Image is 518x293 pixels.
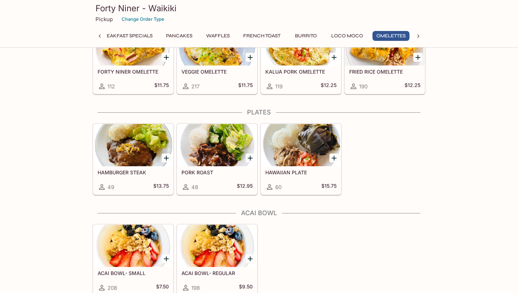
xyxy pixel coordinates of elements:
a: KALUA PORK OMELETTE119$12.25 [261,23,341,94]
h5: KALUA PORK OMELETTE [265,69,337,75]
span: 48 [191,184,198,191]
span: 60 [275,184,282,191]
h5: HAMBURGER STEAK [98,169,169,175]
h5: $12.25 [405,82,420,91]
h5: FORTY NINER OMELETTE [98,69,169,75]
h5: VEGGIE OMELETTE [181,69,253,75]
button: Breakfast Specials [96,31,156,41]
div: PORK ROAST [177,124,257,166]
h5: $9.50 [239,283,253,292]
span: 112 [107,83,115,90]
button: Add VEGGIE OMELETTE [246,53,254,62]
h4: Plates [93,108,425,116]
button: Omelettes [372,31,409,41]
h5: $13.75 [153,183,169,191]
h5: FRIED RICE OMELETTE [349,69,420,75]
div: ACAI BOWL- REGULAR [177,225,257,267]
span: 119 [275,83,283,90]
button: French Toast [239,31,284,41]
button: Add FORTY NINER OMELETTE [162,53,171,62]
button: Add FRIED RICE OMELETTE [413,53,422,62]
span: 49 [107,184,114,191]
span: 217 [191,83,199,90]
button: Add PORK ROAST [246,154,254,162]
button: Change Order Type [118,14,167,25]
h5: ACAI BOWL- REGULAR [181,270,253,276]
p: Pickup [95,16,113,23]
div: VEGGIE OMELETTE [177,23,257,66]
button: Loco Moco [327,31,367,41]
div: FORTY NINER OMELETTE [93,23,173,66]
div: ACAI BOWL- SMALL [93,225,173,267]
div: KALUA PORK OMELETTE [261,23,341,66]
h4: Acai Bowl [93,209,425,217]
button: Pancakes [162,31,196,41]
span: 208 [107,285,117,291]
a: HAMBURGER STEAK49$13.75 [93,124,173,195]
h5: $12.95 [237,183,253,191]
a: FRIED RICE OMELETTE190$12.25 [345,23,425,94]
span: 198 [191,285,200,291]
button: Burrito [290,31,322,41]
h5: $7.50 [156,283,169,292]
a: VEGGIE OMELETTE217$11.75 [177,23,257,94]
h5: PORK ROAST [181,169,253,175]
button: Add KALUA PORK OMELETTE [329,53,338,62]
h5: $12.25 [321,82,337,91]
h5: $11.75 [238,82,253,91]
a: PORK ROAST48$12.95 [177,124,257,195]
h5: HAWAIIAN PLATE [265,169,337,175]
button: Add HAWAIIAN PLATE [329,154,338,162]
div: HAMBURGER STEAK [93,124,173,166]
div: FRIED RICE OMELETTE [345,23,425,66]
a: FORTY NINER OMELETTE112$11.75 [93,23,173,94]
button: Add HAMBURGER STEAK [162,154,171,162]
button: Add ACAI BOWL- SMALL [162,254,171,263]
h5: ACAI BOWL- SMALL [98,270,169,276]
button: Waffles [202,31,234,41]
span: 190 [359,83,368,90]
h5: $15.75 [321,183,337,191]
div: HAWAIIAN PLATE [261,124,341,166]
h5: $11.75 [154,82,169,91]
a: HAWAIIAN PLATE60$15.75 [261,124,341,195]
h3: Forty Niner - Waikiki [95,3,423,14]
button: Add ACAI BOWL- REGULAR [246,254,254,263]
